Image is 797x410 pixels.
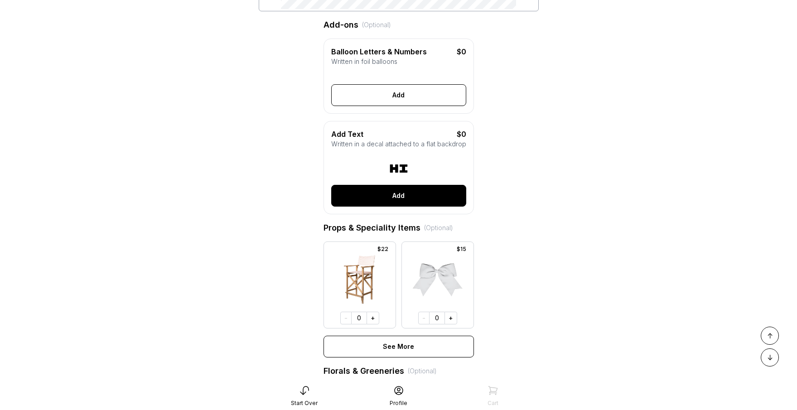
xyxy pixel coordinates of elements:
[331,84,466,106] button: Add
[413,253,463,306] img: Bow White, 6in, Handmade
[367,312,379,324] button: +
[324,365,474,377] div: Florals & Greeneries
[331,46,439,57] div: Balloon Letters & Numbers
[408,367,437,376] div: (Optional)
[767,352,773,363] span: ↓
[331,185,466,207] button: Add
[444,312,457,324] button: +
[424,223,453,232] div: (Optional)
[390,400,407,407] div: Profile
[453,245,470,254] div: $15
[324,222,474,234] div: Props & Speciality Items
[374,245,392,254] div: $22
[340,312,352,324] button: -
[488,400,498,407] div: Cart
[291,400,318,407] div: Start Over
[430,312,444,324] div: 0
[335,253,385,306] img: Chair directors pink stripes left, business and pleasure
[324,336,474,357] button: See More
[389,165,408,174] div: hi
[418,312,430,324] button: -
[439,129,466,140] div: $0
[331,140,466,149] div: Written in a decal attached to a flat backdrop
[352,312,367,324] div: 0
[767,330,773,341] span: ↑
[331,129,439,140] div: Add Text
[324,19,474,31] div: Add-ons
[439,46,466,57] div: $0
[362,20,391,29] div: (Optional)
[331,57,466,66] div: Written in foil balloons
